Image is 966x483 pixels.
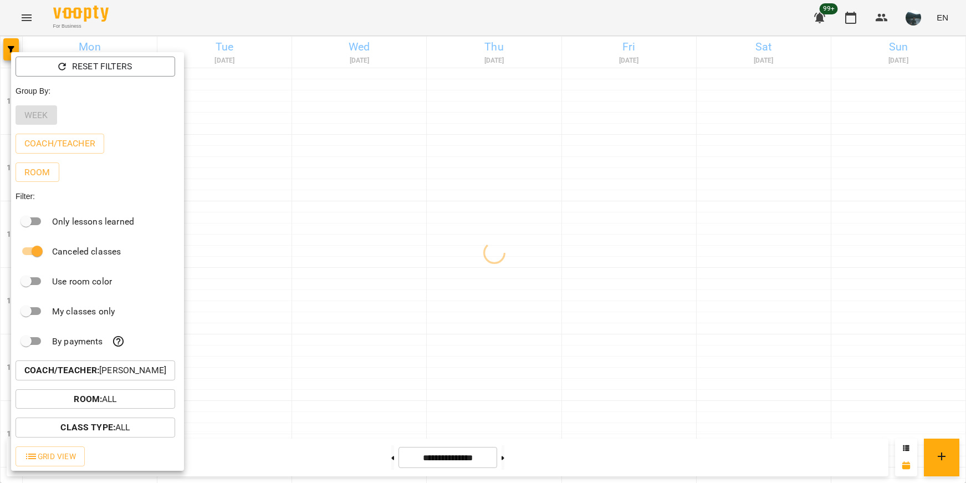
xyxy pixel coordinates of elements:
p: Canceled classes [52,245,121,258]
p: Reset Filters [72,60,132,73]
p: Only lessons learned [52,215,134,228]
button: Class Type:All [16,418,175,438]
p: My classes only [52,305,115,318]
p: Coach/Teacher [24,137,95,150]
button: Coach/Teacher:[PERSON_NAME] [16,360,175,380]
button: Reset Filters [16,57,175,77]
b: Room : [74,394,102,404]
button: Room [16,162,59,182]
button: Grid View [16,446,85,466]
div: Group By: [11,81,184,101]
button: Room:All [16,389,175,409]
p: By payments [52,335,103,348]
p: Room [24,166,50,179]
p: Use room color [52,275,112,288]
span: Grid View [24,450,76,463]
p: [PERSON_NAME] [24,364,166,377]
b: Coach/Teacher : [24,365,99,375]
button: Coach/Teacher [16,134,104,154]
div: Filter: [11,186,184,206]
p: All [60,421,130,434]
p: All [74,393,116,406]
b: Class Type : [60,422,115,433]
